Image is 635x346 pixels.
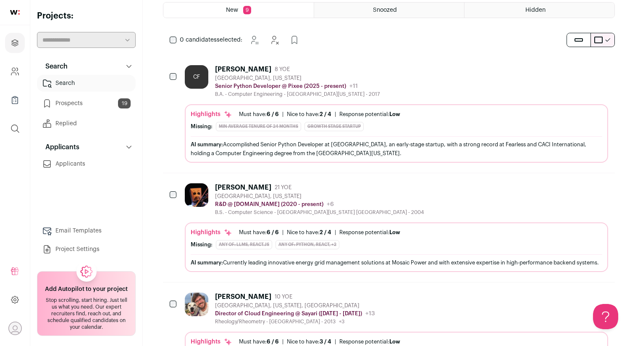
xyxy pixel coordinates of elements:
[389,339,400,344] span: Low
[37,139,136,156] button: Applicants
[320,339,331,344] span: 3 / 4
[191,241,213,248] div: Missing:
[275,66,290,73] span: 8 YOE
[239,338,279,345] div: Must have:
[339,319,344,324] span: +3
[349,83,358,89] span: +11
[276,240,339,249] div: Any of: Python, React, +2
[118,98,131,108] span: 19
[191,228,232,237] div: Highlights
[287,338,331,345] div: Nice to have:
[191,140,602,158] div: Accomplished Senior Python Developer at [GEOGRAPHIC_DATA], an early-stage startup, with a strong ...
[180,37,217,43] span: 0 candidates
[45,285,128,293] h2: Add Autopilot to your project
[42,297,130,330] div: Stop scrolling, start hiring. Just tell us what you need. Our expert recruiters find, reach out, ...
[216,122,301,131] div: min average tenure of 24 months
[215,318,375,325] div: Rheology/Rheometry - [GEOGRAPHIC_DATA] - 2013
[243,6,251,14] span: 9
[37,241,136,258] a: Project Settings
[226,7,238,13] span: New
[37,271,136,336] a: Add Autopilot to your project Stop scrolling, start hiring. Just tell us what you need. Our exper...
[37,115,136,132] a: Replied
[180,36,242,44] span: selected:
[5,90,25,110] a: Company Lists
[339,338,400,345] div: Response potential:
[339,111,400,118] div: Response potential:
[5,61,25,82] a: Company and ATS Settings
[191,260,223,265] span: AI summary:
[287,111,331,118] div: Nice to have:
[464,3,614,18] a: Hidden
[191,258,602,267] div: Currently leading innovative energy grid management solutions at Mosaic Power and with extensive ...
[239,229,400,236] ul: | |
[37,95,136,112] a: Prospects19
[215,75,380,82] div: [GEOGRAPHIC_DATA], [US_STATE]
[191,338,232,346] div: Highlights
[239,229,279,236] div: Must have:
[215,293,271,301] div: [PERSON_NAME]
[215,302,375,309] div: [GEOGRAPHIC_DATA], [US_STATE], [GEOGRAPHIC_DATA]
[40,142,79,152] p: Applicants
[215,65,271,74] div: [PERSON_NAME]
[267,339,279,344] span: 6 / 6
[8,322,22,335] button: Open dropdown
[267,111,279,117] span: 6 / 6
[215,91,380,98] div: B.A. - Computer Engineering - [GEOGRAPHIC_DATA][US_STATE] - 2017
[215,209,424,216] div: B.S. - Computer Science - [GEOGRAPHIC_DATA][US_STATE] [GEOGRAPHIC_DATA] - 2004
[215,83,346,90] p: Senior Python Developer @ Pixee (2025 - present)
[215,193,424,200] div: [GEOGRAPHIC_DATA], [US_STATE]
[191,123,213,130] div: Missing:
[215,310,362,317] p: Director of Cloud Engineering @ Sayari ([DATE] - [DATE])
[5,33,25,53] a: Projects
[314,3,464,18] a: Snoozed
[287,229,331,236] div: Nice to have:
[239,111,279,118] div: Must have:
[275,184,291,191] span: 21 YOE
[215,201,323,208] p: R&D @ [DOMAIN_NAME] (2020 - present)
[191,142,223,147] span: AI summary:
[239,338,400,345] ul: | |
[239,111,400,118] ul: | |
[275,293,292,300] span: 10 YOE
[191,110,232,119] div: Highlights
[267,230,279,235] span: 6 / 6
[525,7,546,13] span: Hidden
[215,183,271,192] div: [PERSON_NAME]
[216,240,272,249] div: Any of: LLMs, React.js
[185,183,208,207] img: 1602085176695
[389,111,400,117] span: Low
[339,229,400,236] div: Response potential:
[373,7,397,13] span: Snoozed
[40,61,68,71] p: Search
[185,293,208,316] img: 3b176aca0724fd3aea290a7b3f6a4e185ee33205a051146a2675bd8d44c98d2a
[37,58,136,75] button: Search
[37,222,136,239] a: Email Templates
[320,111,331,117] span: 2 / 4
[593,304,618,329] iframe: Help Scout Beacon - Open
[365,311,375,317] span: +13
[185,65,608,163] a: CF [PERSON_NAME] 8 YOE [GEOGRAPHIC_DATA], [US_STATE] Senior Python Developer @ Pixee (2025 - pres...
[37,10,136,22] h2: Projects:
[320,230,331,235] span: 2 / 4
[185,65,208,89] div: CF
[327,201,334,207] span: +6
[10,10,20,15] img: wellfound-shorthand-0d5821cbd27db2630d0214b213865d53afaa358527fdda9d0ea32b1df1b89c2c.svg
[389,230,400,235] span: Low
[185,183,608,272] a: [PERSON_NAME] 21 YOE [GEOGRAPHIC_DATA], [US_STATE] R&D @ [DOMAIN_NAME] (2020 - present) +6 B.S. -...
[37,156,136,172] a: Applicants
[304,122,364,131] div: Growth Stage Startup
[37,75,136,92] a: Search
